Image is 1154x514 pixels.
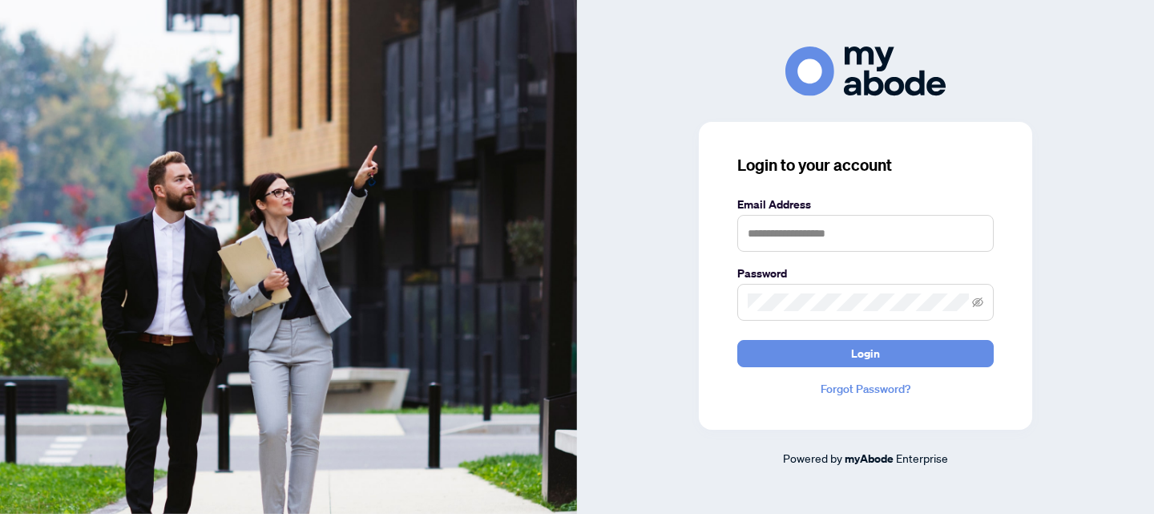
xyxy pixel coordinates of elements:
button: Login [737,340,994,367]
span: Enterprise [896,451,948,465]
span: eye-invisible [972,297,983,308]
a: myAbode [845,450,894,467]
a: Forgot Password? [737,380,994,398]
span: Powered by [783,451,842,465]
span: Login [851,341,880,366]
label: Password [737,265,994,282]
img: ma-logo [785,47,946,95]
label: Email Address [737,196,994,213]
h3: Login to your account [737,154,994,176]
